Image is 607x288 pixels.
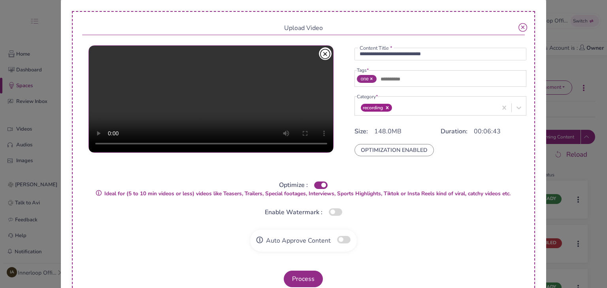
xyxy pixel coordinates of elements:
[266,236,331,245] span: Auto Approve Content
[284,271,323,287] button: Process
[374,127,402,136] span: 148.0MB
[361,104,383,111] div: recording
[354,144,434,156] span: OPTIMIZATION ENABLED
[82,21,525,35] div: Upload Video
[441,127,468,136] span: Duration:
[474,127,501,136] span: 00:06:43
[357,67,369,74] legend: Tags
[279,180,308,190] span: Optimize :
[357,75,377,83] span: one
[359,46,393,51] label: Content Title
[265,208,322,217] span: Enable Watermark :
[354,127,368,136] span: Size:
[357,93,378,100] legend: Category
[96,190,511,197] strong: Ideal for (5 to 10 min videos or less) videos like Teasers, Trailers, Special footages, Interview...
